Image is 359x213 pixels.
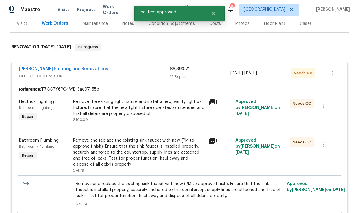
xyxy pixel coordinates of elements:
div: Costs [209,21,221,27]
div: Remove the existing light fixture and install a new, vanity light bar fixture. Ensure that the ne... [73,99,205,117]
div: 9 [230,4,234,10]
div: T7CC7Y6PC4WD-3ac97155b [12,84,347,95]
span: Repair [20,152,36,158]
span: Bathroom Plumbing [19,138,59,142]
span: In Progress [75,44,100,50]
div: Floor Plans [264,21,285,27]
span: $6,393.21 [170,67,190,71]
div: Maintenance [83,21,108,27]
div: Photos [235,21,250,27]
span: Work Orders [103,4,127,16]
span: Approved by [PERSON_NAME] on [235,138,280,154]
span: [DATE] [235,150,249,154]
span: Needs QC [294,70,315,76]
span: Bathroom - Lighting [19,106,53,109]
span: Needs QC [293,100,314,106]
span: - [40,45,71,49]
span: - [230,70,257,76]
div: Cases [300,21,312,27]
span: [GEOGRAPHIC_DATA] [244,7,285,13]
span: [PERSON_NAME] [314,7,350,13]
span: Approved by [PERSON_NAME] on [235,100,280,116]
h6: RENOVATION [11,43,71,51]
span: Repair [20,114,36,120]
span: [DATE] [244,71,257,75]
div: 18 Repairs [170,74,230,80]
span: Geo Assignments [185,4,220,16]
span: GENERAL_CONTRACTOR [19,73,170,79]
div: 1 [208,137,232,145]
div: Condition Adjustments [149,21,195,27]
span: [DATE] [57,45,71,49]
span: Approved by [PERSON_NAME] on [287,182,345,192]
span: $100.00 [73,118,88,121]
span: Electrical Lighting [19,100,54,104]
span: Projects [77,7,96,13]
span: Remove and replace the existing sink faucet with new (PM to approve finish). Ensure that the sink... [76,181,284,199]
div: Work Orders [42,20,68,26]
span: $74.79 [73,169,84,172]
div: Remove and replace the existing sink faucet with new (PM to approve finish). Ensure that the sink... [73,137,205,167]
span: [DATE] [40,45,55,49]
b: Reference: [19,86,41,92]
div: Notes [122,21,134,27]
span: $74.79 [76,201,284,207]
span: Bathroom - Plumbing [19,145,54,148]
button: Close [203,7,223,19]
span: [DATE] [331,188,345,192]
span: Visits [57,7,70,13]
div: Visits [17,21,27,27]
span: [DATE] [230,71,243,75]
div: RENOVATION [DATE]-[DATE]In Progress [10,37,349,57]
span: Line item approved [134,6,203,19]
div: 1 [208,99,232,106]
span: Needs QC [293,139,314,145]
span: [DATE] [235,112,249,116]
a: [PERSON_NAME] Painting and Renovations [19,67,108,71]
span: Maestro [20,7,40,13]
